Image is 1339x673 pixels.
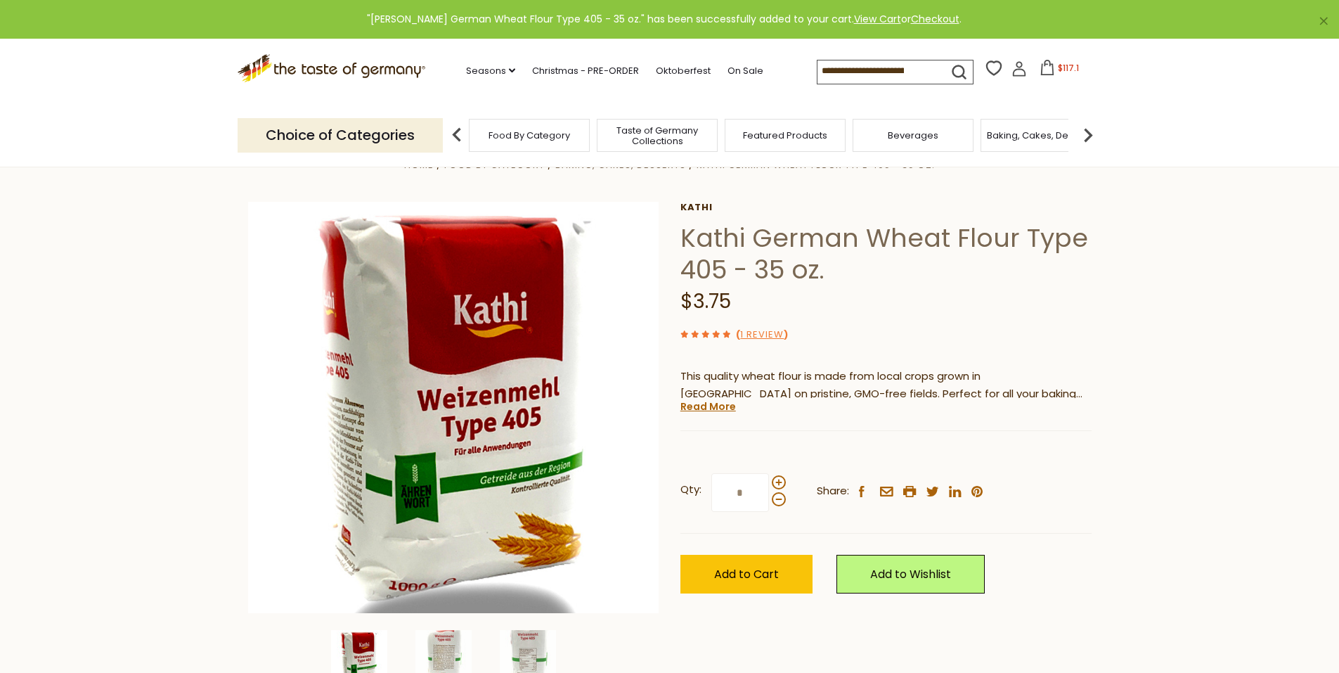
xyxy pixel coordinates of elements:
[987,130,1096,141] a: Baking, Cakes, Desserts
[489,130,570,141] a: Food By Category
[680,368,1082,454] span: This quality wheat flour is made from local crops grown in [GEOGRAPHIC_DATA] on pristine, GMO-fre...
[1074,121,1102,149] img: next arrow
[817,482,849,500] span: Share:
[836,555,985,594] a: Add to Wishlist
[1319,17,1328,25] a: ×
[466,63,515,79] a: Seasons
[248,202,659,613] img: Kathi Wheat Flour Type 405
[1030,60,1089,81] button: $117.1
[680,202,1092,213] a: Kathi
[443,121,471,149] img: previous arrow
[740,328,784,342] a: 1 Review
[714,566,779,582] span: Add to Cart
[727,63,763,79] a: On Sale
[532,63,639,79] a: Christmas - PRE-ORDER
[656,63,711,79] a: Oktoberfest
[854,12,901,26] a: View Cart
[743,130,827,141] a: Featured Products
[680,555,813,594] button: Add to Cart
[680,222,1092,286] h1: Kathi German Wheat Flour Type 405 - 35 oz.
[736,328,788,341] span: ( )
[1058,62,1079,74] span: $117.1
[711,473,769,512] input: Qty:
[680,481,701,499] strong: Qty:
[601,125,713,146] a: Taste of Germany Collections
[680,288,731,315] span: $3.75
[911,12,959,26] a: Checkout
[680,399,736,414] a: Read More
[11,11,1317,27] div: "[PERSON_NAME] German Wheat Flour Type 405 - 35 oz." has been successfully added to your cart. or .
[238,118,443,153] p: Choice of Categories
[888,130,938,141] a: Beverages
